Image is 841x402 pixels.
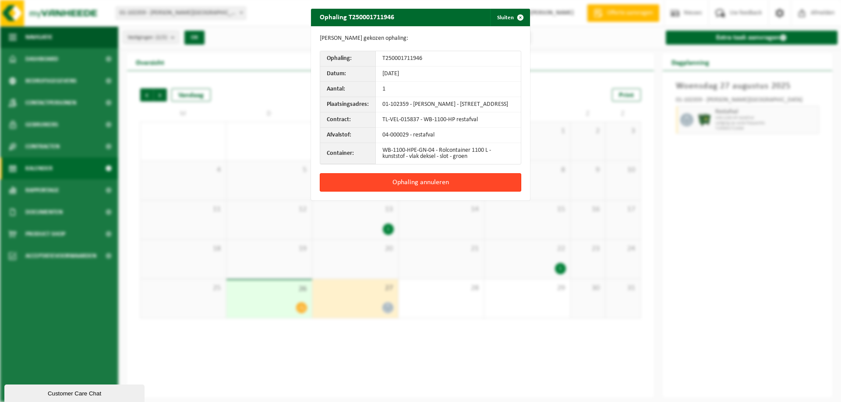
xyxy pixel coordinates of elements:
[320,97,376,112] th: Plaatsingsadres:
[376,82,521,97] td: 1
[376,66,521,82] td: [DATE]
[376,112,521,128] td: TL-VEL-015837 - WB-1100-HP restafval
[376,143,521,164] td: WB-1100-HPE-GN-04 - Rolcontainer 1100 L - kunststof - vlak deksel - slot - groen
[320,66,376,82] th: Datum:
[320,128,376,143] th: Afvalstof:
[490,9,529,26] button: Sluiten
[320,82,376,97] th: Aantal:
[376,51,521,66] td: T250001711946
[4,383,146,402] iframe: chat widget
[376,128,521,143] td: 04-000029 - restafval
[320,143,376,164] th: Container:
[320,51,376,66] th: Ophaling:
[320,35,521,42] p: [PERSON_NAME] gekozen ophaling:
[311,9,403,25] h2: Ophaling T250001711946
[376,97,521,112] td: 01-102359 - [PERSON_NAME] - [STREET_ADDRESS]
[320,112,376,128] th: Contract:
[320,173,521,192] button: Ophaling annuleren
